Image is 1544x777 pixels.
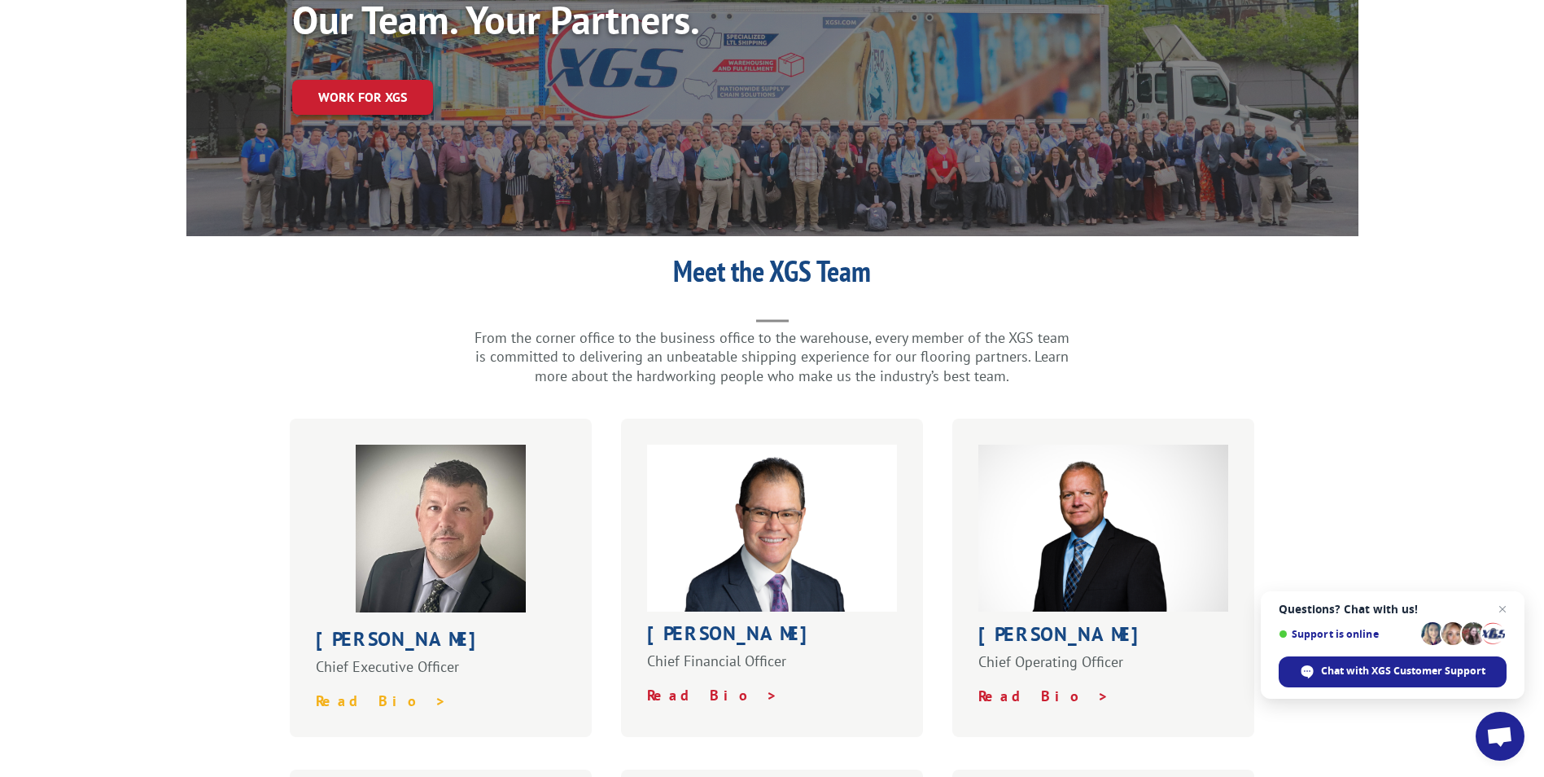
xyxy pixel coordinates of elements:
p: Chief Financial Officer [647,652,898,686]
img: Roger_Silva [647,445,898,612]
a: Read Bio > [647,686,778,705]
img: bobkenna-profilepic [356,445,526,612]
strong: [PERSON_NAME] [978,621,1153,647]
span: Close chat [1493,599,1512,619]
span: Questions? Chat with us! [1279,603,1507,616]
p: From the corner office to the business office to the warehouse, every member of the XGS team is c... [447,328,1098,386]
img: Greg Laminack [978,445,1229,612]
a: Read Bio > [978,687,1109,705]
span: Support is online [1279,628,1415,640]
p: Chief Operating Officer [978,652,1229,687]
h1: [PERSON_NAME] [647,624,898,652]
a: Read Bio > [316,691,447,710]
p: Chief Executive Officer [316,657,566,691]
h1: Meet the XGS Team [447,257,1098,294]
div: Chat with XGS Customer Support [1279,656,1507,687]
div: Open chat [1476,712,1524,761]
h1: [PERSON_NAME] [316,630,566,657]
span: Chat with XGS Customer Support [1321,664,1485,678]
a: Work for XGS [292,80,433,115]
